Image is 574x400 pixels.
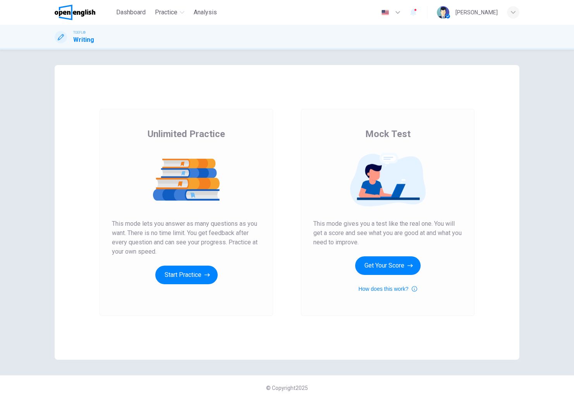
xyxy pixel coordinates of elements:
[155,266,218,284] button: Start Practice
[148,128,225,140] span: Unlimited Practice
[194,8,217,17] span: Analysis
[113,5,149,19] button: Dashboard
[355,256,421,275] button: Get Your Score
[455,8,498,17] div: [PERSON_NAME]
[112,219,261,256] span: This mode lets you answer as many questions as you want. There is no time limit. You get feedback...
[365,128,411,140] span: Mock Test
[55,5,95,20] img: OpenEnglish logo
[380,10,390,15] img: en
[437,6,449,19] img: Profile picture
[191,5,220,19] button: Analysis
[155,8,177,17] span: Practice
[358,284,417,294] button: How does this work?
[266,385,308,391] span: © Copyright 2025
[73,30,86,35] span: TOEFL®
[313,219,462,247] span: This mode gives you a test like the real one. You will get a score and see what you are good at a...
[116,8,146,17] span: Dashboard
[55,5,113,20] a: OpenEnglish logo
[73,35,94,45] h1: Writing
[152,5,187,19] button: Practice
